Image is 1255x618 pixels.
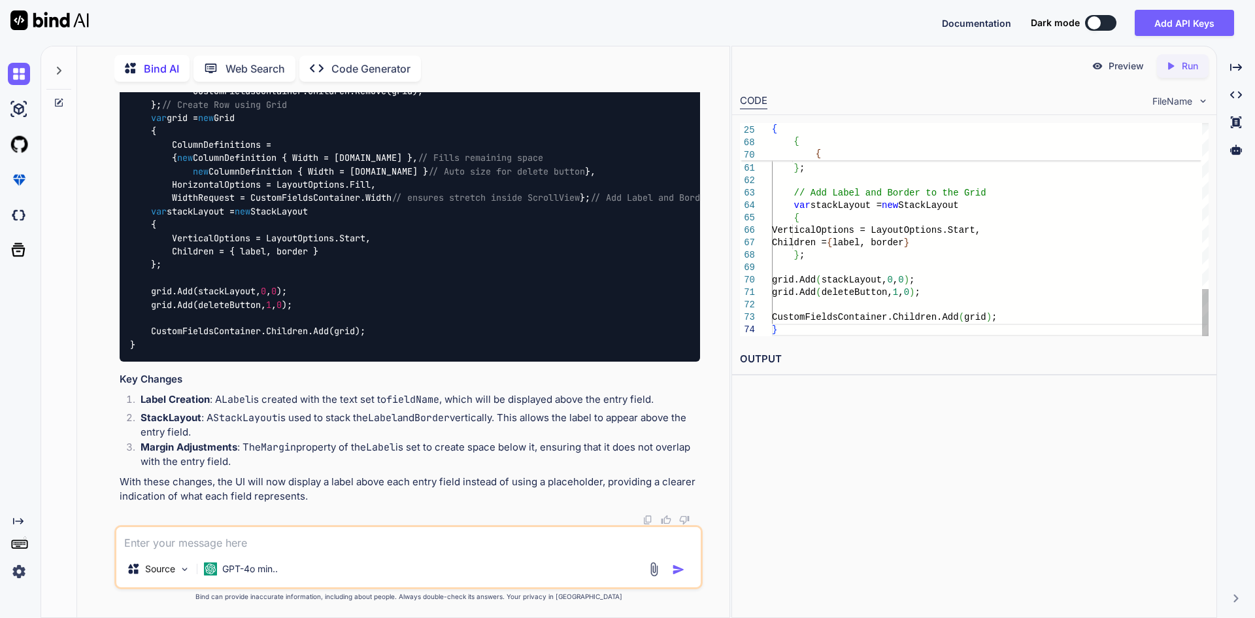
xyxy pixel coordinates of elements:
div: 68 [740,249,755,262]
code: Margin [261,441,296,454]
div: CODE [740,94,767,109]
span: var [151,205,167,217]
span: , [893,275,898,285]
span: ; [992,312,997,322]
span: StackLayout [898,200,958,211]
p: : A is used to stack the and vertically. This allows the label to appear above the entry field. [141,411,700,440]
img: icon [672,563,685,576]
p: Bind AI [144,61,179,77]
img: Pick Models [179,564,190,575]
span: // ensures stretch inside ScrollView [392,192,580,204]
span: stackLayout = [810,200,881,211]
span: 1 [266,299,271,311]
span: { [772,124,777,134]
span: ScrollView [816,150,871,161]
span: ; [799,250,805,260]
span: } [772,324,777,335]
span: grid.Add [772,275,816,285]
div: 67 [740,237,755,249]
strong: Label Creation [141,393,210,405]
img: like [661,515,671,525]
button: Add API Keys [1135,10,1234,36]
code: fieldName [386,393,439,406]
span: 0 [276,299,282,311]
span: new [193,165,209,177]
div: 66 [740,224,755,237]
span: CustomFieldsContainer.Children.Add [772,312,959,322]
p: Web Search [226,61,285,77]
span: 0 [903,287,909,298]
span: new [235,205,250,217]
span: ; [909,275,914,285]
div: 62 [740,175,755,187]
img: attachment [646,562,661,577]
img: chevron down [1197,95,1209,107]
span: label, border [832,237,903,248]
span: // Add Label and Border to the Grid [590,192,773,204]
span: deleteButton, [821,287,892,298]
div: 65 [740,212,755,224]
img: premium [8,169,30,191]
div: 64 [740,199,755,212]
code: Label [368,411,397,424]
img: dislike [679,515,690,525]
span: // Auto size for delete button [428,165,585,177]
span: ) [909,287,914,298]
p: With these changes, the UI will now display a label above each entry field instead of using a pla... [120,475,700,504]
img: chat [8,63,30,85]
span: ( [816,287,821,298]
p: Source [145,562,175,575]
span: 0 [898,275,903,285]
span: grid [964,312,986,322]
span: ; [799,163,805,173]
span: Dark mode [1031,16,1080,29]
strong: StackLayout [141,411,201,424]
div: 74 [740,324,755,336]
span: { [827,237,832,248]
span: // Add Label and Border to the Grid [794,188,986,198]
div: 72 [740,299,755,311]
button: Documentation [942,16,1011,30]
div: 69 [740,262,755,274]
span: { [794,136,799,146]
span: FileName [1152,95,1192,108]
img: settings [8,560,30,583]
span: ) [986,312,991,322]
span: Documentation [942,18,1011,29]
span: 68 [740,137,755,149]
span: ( [958,312,963,322]
span: grid.Add [772,287,816,298]
span: // Create Row using Grid [161,99,287,111]
span: } [903,237,909,248]
p: Run [1182,60,1198,73]
span: } [794,163,799,173]
p: GPT-4o min.. [222,562,278,575]
span: { [794,213,799,223]
p: Code Generator [331,61,410,77]
div: 71 [740,286,755,299]
img: ai-studio [8,98,30,120]
p: : A is created with the text set to , which will be displayed above the entry field. [141,392,700,407]
span: ) [903,275,909,285]
span: 0 [887,275,892,285]
div: 63 [740,187,755,199]
span: new [177,152,193,164]
img: GPT-4o mini [204,562,217,575]
span: // Fills remaining space [418,152,543,164]
span: 0 [261,285,266,297]
h3: Key Changes [120,372,700,387]
p: Preview [1109,60,1144,73]
strong: Margin Adjustments [141,441,237,453]
span: stackLayout, [821,275,887,285]
img: copy [643,515,653,525]
span: } [794,250,799,260]
code: StackLayout [213,411,278,424]
span: 70 [740,149,755,162]
span: 1 [892,287,897,298]
span: Children = [772,237,827,248]
span: ( [816,275,821,285]
div: 61 [740,162,755,175]
p: : The property of the is set to create space below it, ensuring that it does not overlap with the... [141,440,700,470]
span: var [794,200,810,211]
img: Bind AI [10,10,89,30]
